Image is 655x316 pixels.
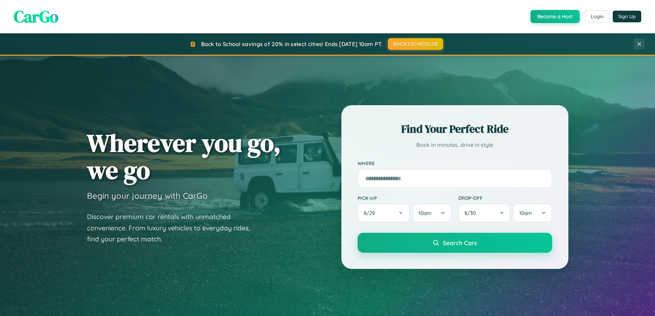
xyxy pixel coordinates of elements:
p: Discover premium car rentals with unmatched convenience. From luxury vehicles to everyday rides, ... [87,211,259,245]
button: 10am [412,204,451,222]
span: 8 / 30 [465,210,479,216]
button: Sign Up [613,11,641,22]
span: Back to School savings of 20% in select cities! Ends [DATE] 10am PT. [201,41,383,47]
span: 8 / 29 [364,210,378,216]
button: 10am [513,204,552,222]
span: 10am [519,210,532,216]
button: Search Cars [358,233,552,253]
label: Where [358,160,552,166]
h3: Begin your journey with CarGo [87,190,208,201]
h1: Wherever you go, we go [87,129,281,184]
span: CarGo [14,5,58,28]
label: Pick-up [358,195,451,201]
button: 8/30 [458,204,511,222]
p: Book in minutes, drive in style [358,140,552,150]
button: BACK2SCHOOL20 [388,38,443,50]
span: Search Cars [443,239,477,247]
span: 10am [418,210,432,216]
button: Login [585,10,609,23]
button: 8/29 [358,204,410,222]
h2: Find Your Perfect Ride [358,121,552,137]
label: Drop-off [458,195,552,201]
button: Become a Host [531,10,580,23]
